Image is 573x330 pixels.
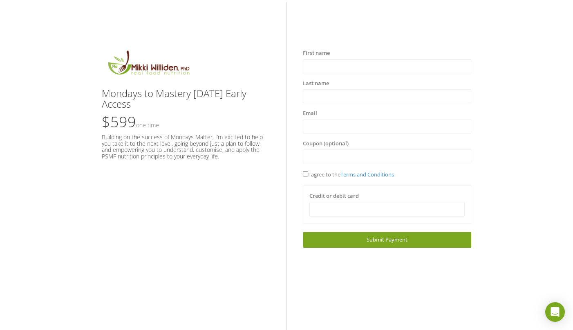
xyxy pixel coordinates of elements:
[102,112,159,132] span: $599
[136,121,159,129] small: One time
[367,236,407,243] span: Submit Payment
[315,206,459,213] iframe: Secure card payment input frame
[303,232,471,247] a: Submit Payment
[303,79,329,88] label: Last name
[303,140,349,148] label: Coupon (optional)
[545,302,565,322] div: Open Intercom Messenger
[303,109,317,118] label: Email
[309,192,359,200] label: Credit or debit card
[340,171,394,178] a: Terms and Conditions
[102,49,195,80] img: MikkiLogoMain.png
[102,134,270,159] h5: Building on the success of Mondays Matter, I’m excited to help you take it to the next level, goi...
[303,49,330,57] label: First name
[303,171,394,178] span: I agree to the
[102,88,270,110] h3: Mondays to Mastery [DATE] Early Access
